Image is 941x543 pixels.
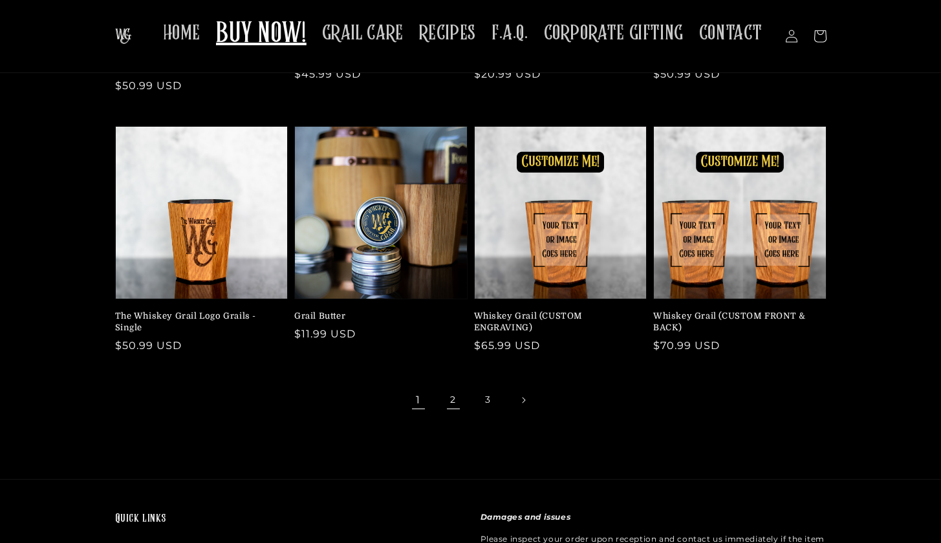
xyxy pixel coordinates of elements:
[155,13,208,54] a: HOME
[411,13,484,54] a: RECIPES
[115,386,827,414] nav: Pagination
[115,28,131,44] img: The Whiskey Grail
[208,9,314,60] a: BUY NOW!
[314,13,411,54] a: GRAIL CARE
[439,386,468,414] a: Page 2
[115,310,281,334] a: The Whiskey Grail Logo Grails - Single
[544,21,684,46] span: CORPORATE GIFTING
[322,21,404,46] span: GRAIL CARE
[484,13,536,54] a: F.A.Q.
[294,310,460,322] a: Grail Butter
[474,310,640,334] a: Whiskey Grail (CUSTOM ENGRAVING)
[216,17,307,52] span: BUY NOW!
[536,13,691,54] a: CORPORATE GIFTING
[163,21,200,46] span: HOME
[474,386,503,414] a: Page 3
[699,21,763,46] span: CONTACT
[509,386,537,414] a: Next page
[492,21,528,46] span: F.A.Q.
[404,386,433,414] span: Page 1
[481,512,571,522] strong: Damages and issues
[115,50,281,74] a: Made in the [GEOGRAPHIC_DATA] Grail
[115,512,461,527] h2: Quick links
[419,21,476,46] span: RECIPES
[653,310,819,334] a: Whiskey Grail (CUSTOM FRONT & BACK)
[691,13,770,54] a: CONTACT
